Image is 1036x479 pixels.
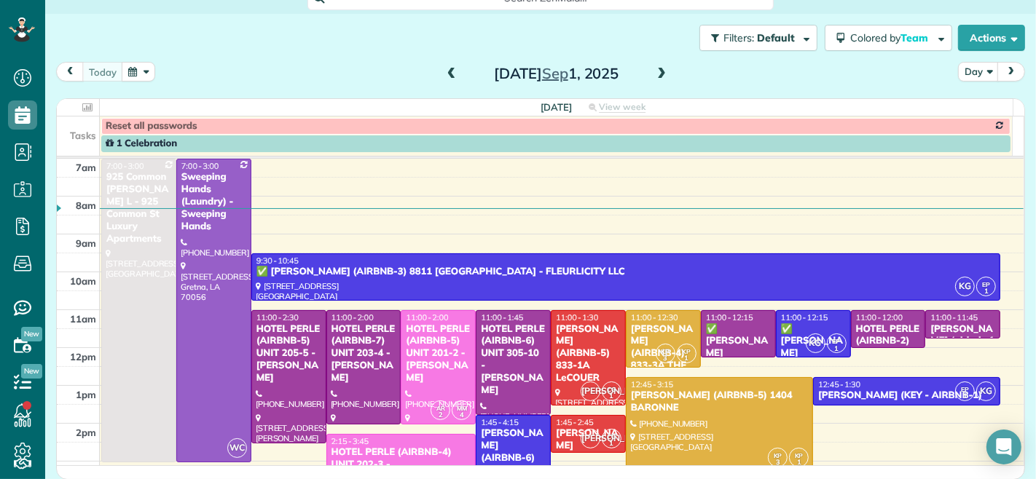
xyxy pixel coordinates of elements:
[581,381,600,401] span: [PERSON_NAME]
[955,277,975,296] span: KG
[466,66,648,82] h2: [DATE] 1, 2025
[986,429,1021,464] div: Open Intercom Messenger
[480,323,546,397] div: HOTEL PERLE (AIRBNB-6) UNIT 305-10 - [PERSON_NAME]
[958,25,1025,51] button: Actions
[997,62,1025,82] button: next
[781,312,828,322] span: 11:00 - 12:15
[481,417,519,427] span: 1:45 - 4:15
[630,389,809,414] div: [PERSON_NAME] (AIRBNB-5) 1404 BARONNE
[541,101,572,113] span: [DATE]
[457,404,467,412] span: MM
[82,62,123,82] button: today
[76,199,96,211] span: 8am
[256,323,322,384] div: HOTEL PERLE (AIRBNB-5) UNIT 205-5 - [PERSON_NAME]
[256,312,299,322] span: 11:00 - 2:30
[556,417,594,427] span: 1:45 - 2:45
[699,25,817,51] button: Filters: Default
[930,323,996,384] div: [PERSON_NAME] (airbnb-1 - [GEOGRAPHIC_DATA])
[958,62,999,82] button: Day
[76,162,96,173] span: 7am
[977,285,995,298] small: 1
[631,379,673,389] span: 12:45 - 3:15
[181,161,219,171] span: 7:00 - 3:00
[774,451,782,459] span: KP
[723,31,754,44] span: Filters:
[542,64,568,82] span: Sep
[608,385,616,393] span: CG
[331,436,369,446] span: 2:15 - 3:45
[76,464,96,476] span: 3pm
[106,161,144,171] span: 7:00 - 3:00
[227,438,247,458] span: WC
[780,323,847,434] div: ✅ [PERSON_NAME] (AIRBNB-3) 8809 [GEOGRAPHIC_DATA] - FLEURLICITY LLC
[452,408,471,422] small: 4
[436,404,445,412] span: AR
[76,389,96,400] span: 1pm
[631,312,678,322] span: 11:00 - 12:30
[76,427,96,438] span: 2pm
[56,62,84,82] button: prev
[21,327,42,341] span: New
[76,237,96,249] span: 9am
[795,451,804,459] span: KP
[692,25,817,51] a: Filters: Default
[825,25,952,51] button: Colored byTeam
[630,323,696,409] div: [PERSON_NAME] (AIRBNB-4) 833-3A THE 10TH [MEDICAL_DATA]
[70,275,96,287] span: 10am
[555,323,621,384] div: [PERSON_NAME] (AIRBNB-5) 833-1A LeCOUER
[603,437,621,451] small: 1
[431,408,450,422] small: 2
[256,266,997,278] div: ✅ [PERSON_NAME] (AIRBNB-3) 8811 [GEOGRAPHIC_DATA] - FLEURLICITY LLC
[900,31,930,44] span: Team
[599,101,645,113] span: View week
[331,312,374,322] span: 11:00 - 2:00
[806,333,825,353] span: KG
[481,312,523,322] span: 11:00 - 1:45
[833,337,841,345] span: EP
[976,381,996,401] span: KG
[181,171,247,232] div: Sweeping Hands (Laundry) - Sweeping Hands
[850,31,933,44] span: Colored by
[818,379,860,389] span: 12:45 - 1:30
[930,312,978,322] span: 11:00 - 11:45
[70,313,96,325] span: 11am
[406,312,448,322] span: 11:00 - 2:00
[256,256,299,266] span: 9:30 - 10:45
[705,323,772,397] div: ✅ [PERSON_NAME] (AIRBNB-3) - FLEURLICITY LLC
[706,312,753,322] span: 11:00 - 12:15
[769,456,787,470] small: 3
[817,389,996,402] div: [PERSON_NAME] (KEY - AIRBNB-1)
[106,138,177,149] span: 1 Celebration
[956,389,974,403] small: 1
[603,389,621,403] small: 1
[331,323,397,384] div: HOTEL PERLE (AIRBNB-7) UNIT 203-4 - [PERSON_NAME]
[961,385,969,393] span: EP
[678,352,696,365] small: 1
[21,364,42,379] span: New
[405,323,471,384] div: HOTEL PERLE (AIRBNB-5) UNIT 201-2 - [PERSON_NAME]
[480,427,546,477] div: [PERSON_NAME] (AIRBNB-6) 1414 Baronne
[828,342,846,356] small: 1
[581,429,600,448] span: [PERSON_NAME]
[556,312,598,322] span: 11:00 - 1:30
[106,171,172,245] div: 925 Common [PERSON_NAME] L - 925 Common St Luxury Apartments
[682,347,691,355] span: KP
[790,456,808,470] small: 1
[855,323,922,384] div: HOTEL PERLE (AIRBNB-2) UNIT 303-8 - [PERSON_NAME]
[982,280,990,288] span: EP
[608,432,616,440] span: CG
[661,347,670,355] span: KP
[106,120,197,132] span: Reset all passwords
[656,352,675,365] small: 3
[757,31,796,44] span: Default
[70,351,96,363] span: 12pm
[856,312,903,322] span: 11:00 - 12:00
